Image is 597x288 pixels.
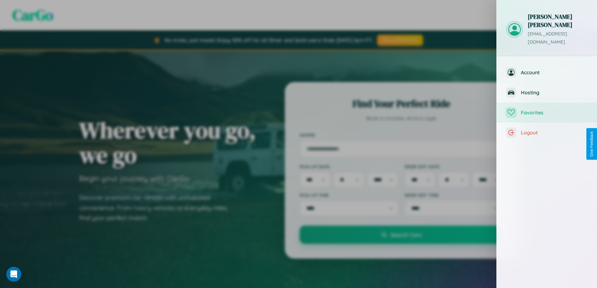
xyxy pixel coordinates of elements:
[6,267,21,282] iframe: Intercom live chat
[521,89,588,96] span: Hosting
[497,102,597,123] button: Favorites
[521,129,588,136] span: Logout
[497,62,597,82] button: Account
[528,13,588,29] h3: [PERSON_NAME] [PERSON_NAME]
[497,123,597,143] button: Logout
[521,109,588,116] span: Favorites
[528,30,588,46] p: [EMAIL_ADDRESS][DOMAIN_NAME]
[589,131,594,157] div: Give Feedback
[521,69,588,76] span: Account
[497,82,597,102] button: Hosting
